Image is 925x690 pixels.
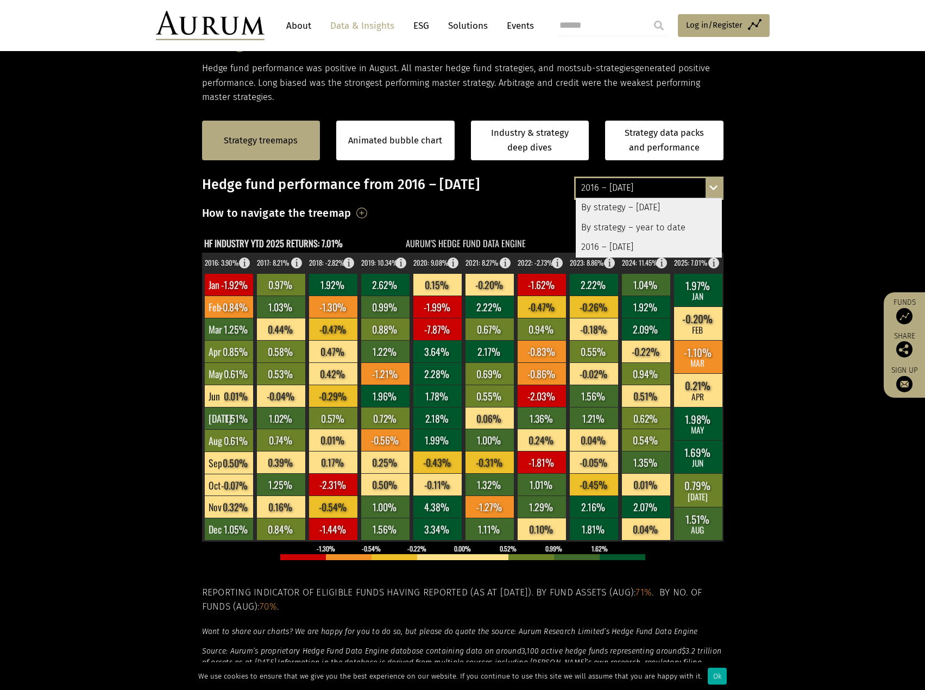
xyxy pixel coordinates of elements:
div: 2016 – [DATE] [576,178,722,198]
h5: Reporting indicator of eligible funds having reported (as at [DATE]). By fund assets (Aug): . By ... [202,586,723,614]
span: sub-strategies [577,63,635,73]
img: Sign up to our newsletter [896,376,913,392]
a: Animated bubble chart [348,134,442,148]
a: Sign up [889,366,920,392]
img: Share this post [896,341,913,357]
div: By strategy – [DATE] [576,198,722,218]
em: 3,100 active hedge funds representing around [521,647,682,656]
em: . [276,658,278,667]
a: About [281,16,317,36]
em: Information in the database is derived from multiple sources including [PERSON_NAME]’s own resear... [202,658,712,690]
a: Data & Insights [325,16,400,36]
em: Source: Aurum’s proprietary Hedge Fund Data Engine database containing data on around [202,647,521,656]
div: Share [889,333,920,357]
a: Log in/Register [678,14,770,37]
a: Solutions [443,16,493,36]
h3: Hedge fund performance from 2016 – [DATE] [202,177,723,193]
p: Hedge fund performance was positive in August. All master hedge fund strategies, and most generat... [202,61,723,104]
a: Events [501,16,534,36]
em: Want to share our charts? We are happy for you to do so, but please do quote the source: Aurum Re... [202,627,698,636]
div: Ok [708,668,727,685]
a: Strategy treemaps [224,134,298,148]
img: Aurum [156,11,265,40]
input: Submit [648,15,670,36]
a: Industry & strategy deep dives [471,121,589,160]
div: 2016 – [DATE] [576,237,722,257]
a: Strategy data packs and performance [605,121,723,160]
span: Log in/Register [686,18,742,32]
h3: How to navigate the treemap [202,204,351,222]
img: Access Funds [896,308,913,324]
a: ESG [408,16,435,36]
span: 70% [260,601,278,612]
a: Funds [889,298,920,324]
div: By strategy – year to date [576,218,722,237]
span: 71% [635,587,652,598]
